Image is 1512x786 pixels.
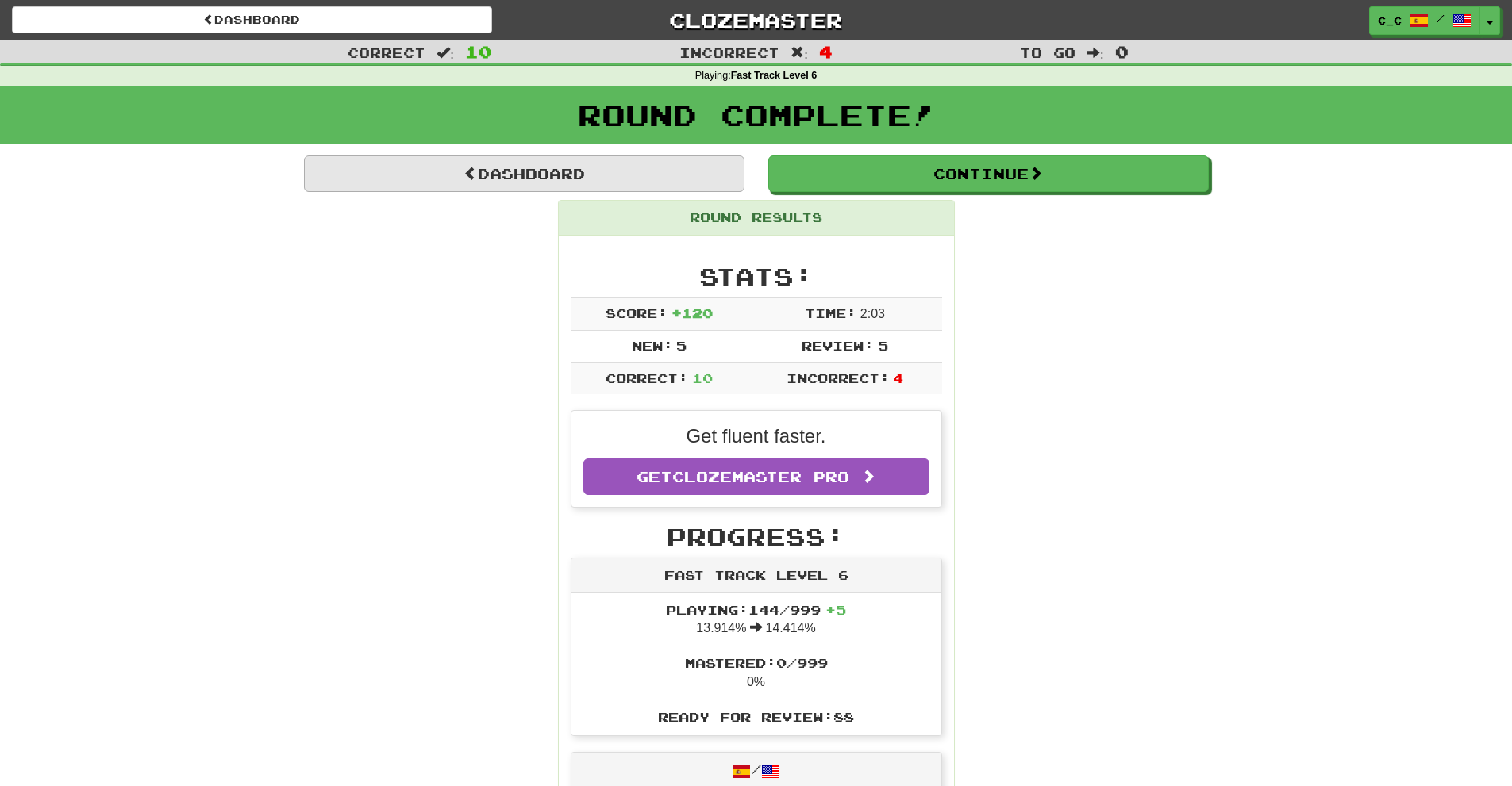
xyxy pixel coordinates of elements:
[666,602,846,617] span: Playing: 144 / 999
[571,558,941,593] div: Fast Track Level 6
[825,602,846,617] span: + 5
[692,370,713,385] span: 10
[571,646,941,700] li: 0%
[571,523,942,550] h2: Progress:
[348,44,425,60] span: Correct
[893,370,903,385] span: 4
[768,155,1209,192] button: Continue
[1437,13,1445,24] span: /
[632,338,673,353] span: New:
[606,370,688,385] span: Correct:
[571,593,941,647] li: 13.914% 14.414%
[437,46,454,59] span: :
[819,42,833,61] span: 4
[791,46,808,59] span: :
[676,338,687,353] span: 5
[658,709,854,724] span: Ready for Review: 88
[583,458,929,495] a: GetClozemaster Pro
[1378,13,1402,28] span: C_C
[12,6,492,33] a: Dashboard
[1115,42,1129,61] span: 0
[516,6,996,34] a: Clozemaster
[671,305,713,320] span: + 120
[1369,6,1480,35] a: C_C /
[304,155,744,192] a: Dashboard
[1087,46,1104,59] span: :
[571,263,942,289] h2: Stats:
[583,423,929,450] p: Get fluent faster.
[860,307,885,320] span: 2 : 0 3
[672,468,849,485] span: Clozemaster Pro
[731,70,818,81] strong: Fast Track Level 6
[6,99,1506,131] h1: Round Complete!
[465,42,492,61] span: 10
[685,655,828,670] span: Mastered: 0 / 999
[802,338,874,353] span: Review:
[878,338,888,353] span: 5
[559,201,954,236] div: Round Results
[606,305,668,320] span: Score:
[787,370,890,385] span: Incorrect:
[1020,44,1075,60] span: To go
[679,44,779,60] span: Incorrect
[805,305,856,320] span: Time:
